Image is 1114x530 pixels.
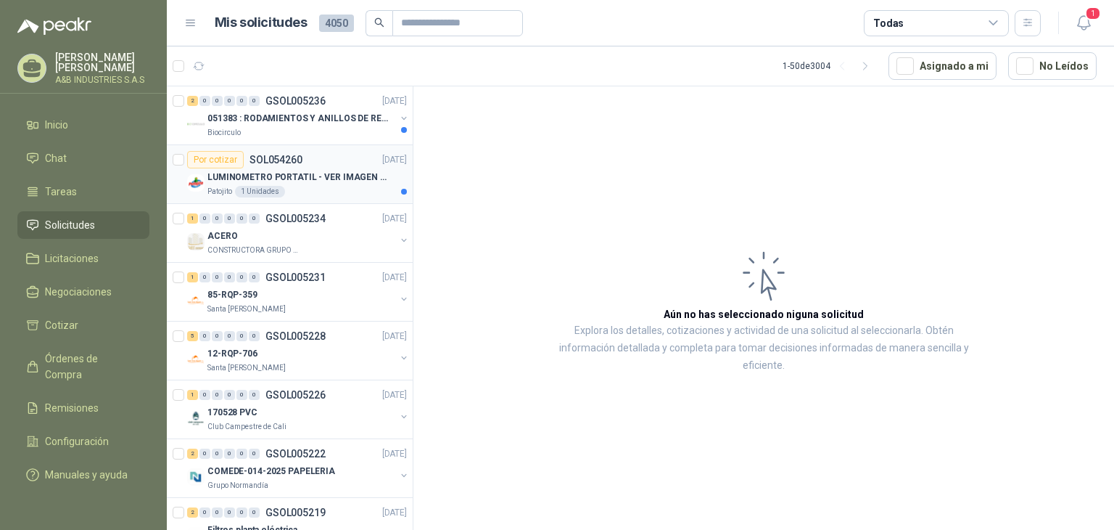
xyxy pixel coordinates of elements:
[382,212,407,226] p: [DATE]
[187,292,205,309] img: Company Logo
[187,92,410,139] a: 2 0 0 0 0 0 GSOL005236[DATE] Company Logo051383 : RODAMIENTOS Y ANILLOS DE RETENCION RUEDASBiocir...
[374,17,384,28] span: search
[212,96,223,106] div: 0
[17,345,149,388] a: Órdenes de Compra
[265,213,326,224] p: GSOL005234
[224,331,235,341] div: 0
[187,233,205,250] img: Company Logo
[249,390,260,400] div: 0
[207,347,257,361] p: 12-RQP-706
[187,351,205,368] img: Company Logo
[199,507,210,518] div: 0
[17,144,149,172] a: Chat
[224,507,235,518] div: 0
[207,171,388,184] p: LUMINOMETRO PORTATIL - VER IMAGEN ADJUNTA
[45,284,112,300] span: Negociaciones
[45,250,99,266] span: Licitaciones
[207,186,232,197] p: Patojito
[199,96,210,106] div: 0
[1085,7,1101,20] span: 1
[187,468,205,486] img: Company Logo
[17,211,149,239] a: Solicitudes
[167,145,413,204] a: Por cotizarSOL054260[DATE] Company LogoLUMINOMETRO PORTATIL - VER IMAGEN ADJUNTAPatojito1 Unidades
[265,96,326,106] p: GSOL005236
[558,322,969,375] p: Explora los detalles, cotizaciones y actividad de una solicitud al seleccionarla. Obtén informaci...
[45,351,136,383] span: Órdenes de Compra
[187,213,198,224] div: 1
[664,306,864,322] h3: Aún no has seleccionado niguna solicitud
[17,17,91,35] img: Logo peakr
[187,115,205,133] img: Company Logo
[382,271,407,285] p: [DATE]
[187,151,244,168] div: Por cotizar
[236,390,247,400] div: 0
[382,447,407,461] p: [DATE]
[236,96,247,106] div: 0
[236,449,247,459] div: 0
[249,507,260,518] div: 0
[207,465,335,478] p: COMEDE-014-2025 PAPELERIA
[17,461,149,489] a: Manuales y ayuda
[236,331,247,341] div: 0
[212,331,223,341] div: 0
[212,507,223,518] div: 0
[187,449,198,459] div: 2
[55,52,149,73] p: [PERSON_NAME] [PERSON_NAME]
[187,96,198,106] div: 2
[249,96,260,106] div: 0
[207,421,286,433] p: Club Campestre de Cali
[55,76,149,84] p: A&B INDUSTRIES S.A.S
[215,12,308,33] h1: Mis solicitudes
[236,507,247,518] div: 0
[45,400,99,416] span: Remisiones
[249,272,260,282] div: 0
[45,150,67,166] span: Chat
[45,433,109,449] span: Configuración
[17,178,149,205] a: Tareas
[207,112,388,126] p: 051383 : RODAMIENTOS Y ANILLOS DE RETENCION RUEDAS
[207,245,299,256] p: CONSTRUCTORA GRUPO FIP
[45,184,77,200] span: Tareas
[224,96,235,106] div: 0
[187,507,198,518] div: 2
[45,117,68,133] span: Inicio
[17,245,149,272] a: Licitaciones
[45,317,78,333] span: Cotizar
[187,386,410,433] a: 1 0 0 0 0 0 GSOL005226[DATE] Company Logo170528 PVCClub Campestre de Cali
[212,272,223,282] div: 0
[45,217,95,233] span: Solicitudes
[187,327,410,374] a: 5 0 0 0 0 0 GSOL005228[DATE] Company Logo12-RQP-706Santa [PERSON_NAME]
[199,390,210,400] div: 0
[17,278,149,306] a: Negociaciones
[207,127,241,139] p: Biocirculo
[199,331,210,341] div: 0
[207,480,268,492] p: Grupo Normandía
[224,272,235,282] div: 0
[207,362,286,374] p: Santa [PERSON_NAME]
[224,213,235,224] div: 0
[224,390,235,400] div: 0
[873,15,904,31] div: Todas
[17,311,149,339] a: Cotizar
[187,272,198,282] div: 1
[212,449,223,459] div: 0
[207,406,257,420] p: 170528 PVC
[187,445,410,492] a: 2 0 0 0 0 0 GSOL005222[DATE] Company LogoCOMEDE-014-2025 PAPELERIAGrupo Normandía
[17,111,149,139] a: Inicio
[235,186,285,197] div: 1 Unidades
[187,174,205,192] img: Company Logo
[17,428,149,455] a: Configuración
[265,390,326,400] p: GSOL005226
[45,467,128,483] span: Manuales y ayuda
[382,94,407,108] p: [DATE]
[187,390,198,400] div: 1
[17,394,149,422] a: Remisiones
[382,153,407,167] p: [DATE]
[236,213,247,224] div: 0
[207,303,286,315] p: Santa [PERSON_NAME]
[212,390,223,400] div: 0
[236,272,247,282] div: 0
[888,52,997,80] button: Asignado a mi
[187,210,410,256] a: 1 0 0 0 0 0 GSOL005234[DATE] Company LogoACEROCONSTRUCTORA GRUPO FIP
[199,449,210,459] div: 0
